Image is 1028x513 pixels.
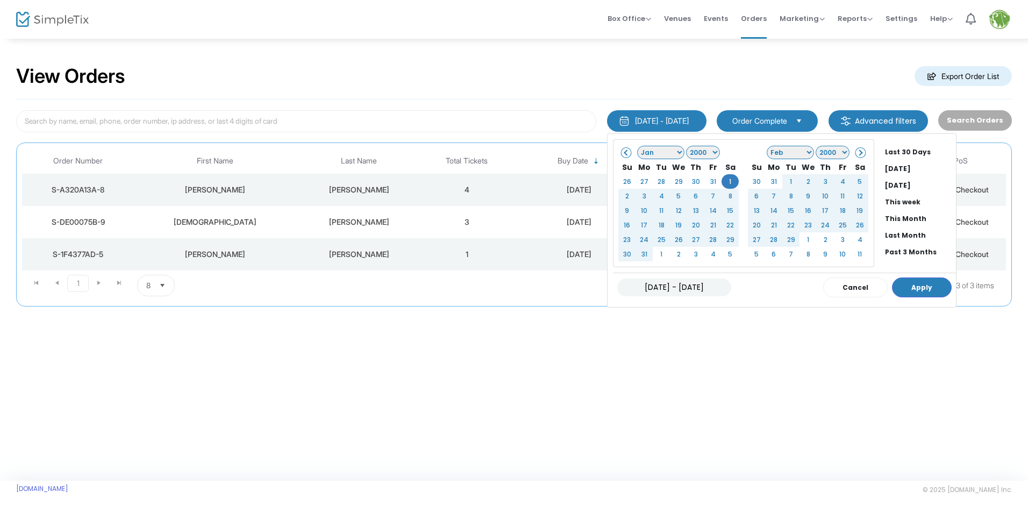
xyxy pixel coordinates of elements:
[22,148,1006,270] div: Data table
[299,184,419,195] div: Wilson
[618,189,636,203] td: 2
[670,189,687,203] td: 5
[670,232,687,247] td: 26
[704,218,722,232] td: 21
[653,218,670,232] td: 18
[782,218,799,232] td: 22
[16,65,125,88] h2: View Orders
[923,486,1012,494] span: © 2025 [DOMAIN_NAME] Inc.
[687,218,704,232] td: 20
[915,66,1012,86] m-button: Export Order List
[881,194,956,210] li: This week
[881,227,956,244] li: Last Month
[670,218,687,232] td: 19
[687,232,704,247] td: 27
[636,189,653,203] td: 3
[933,185,989,194] span: Public Checkout
[592,157,601,166] span: Sortable
[780,13,825,24] span: Marketing
[653,232,670,247] td: 25
[823,277,888,297] button: Cancel
[687,189,704,203] td: 6
[422,238,512,270] td: 1
[617,279,731,296] input: MM/DD/YYYY - MM/DD/YYYY
[687,203,704,218] td: 13
[53,156,103,166] span: Order Number
[704,174,722,189] td: 31
[137,184,294,195] div: Erin
[748,174,765,189] td: 30
[851,189,868,203] td: 12
[618,247,636,261] td: 30
[704,247,722,261] td: 4
[722,160,739,174] th: Sa
[782,160,799,174] th: Tu
[817,174,834,189] td: 3
[782,174,799,189] td: 1
[653,189,670,203] td: 4
[765,218,782,232] td: 21
[664,5,691,32] span: Venues
[341,156,377,166] span: Last Name
[838,13,873,24] span: Reports
[137,217,294,227] div: Chrystie
[619,116,630,126] img: monthly
[799,232,817,247] td: 1
[299,217,419,227] div: Bowie
[851,232,868,247] td: 4
[618,174,636,189] td: 26
[834,189,851,203] td: 11
[817,247,834,261] td: 9
[799,189,817,203] td: 9
[16,484,68,493] a: [DOMAIN_NAME]
[881,160,956,177] li: [DATE]
[687,247,704,261] td: 3
[687,174,704,189] td: 30
[791,115,806,127] button: Select
[748,189,765,203] td: 6
[155,275,170,296] button: Select
[886,5,917,32] span: Settings
[765,160,782,174] th: Mo
[881,244,956,260] li: Past 3 Months
[782,232,799,247] td: 29
[16,110,596,132] input: Search by name, email, phone, order number, ip address, or last 4 digits of card
[670,247,687,261] td: 2
[704,5,728,32] span: Events
[515,184,644,195] div: 9/12/2025
[636,232,653,247] td: 24
[722,203,739,218] td: 15
[636,160,653,174] th: Mo
[933,217,989,226] span: Public Checkout
[704,160,722,174] th: Fr
[782,189,799,203] td: 8
[670,203,687,218] td: 12
[748,218,765,232] td: 20
[670,174,687,189] td: 29
[851,218,868,232] td: 26
[653,203,670,218] td: 11
[765,203,782,218] td: 14
[722,247,739,261] td: 5
[881,210,956,227] li: This Month
[881,260,956,277] li: Past 12 Months
[817,160,834,174] th: Th
[840,116,851,126] img: filter
[748,232,765,247] td: 27
[817,189,834,203] td: 10
[25,184,132,195] div: S-A320A13A-8
[608,13,651,24] span: Box Office
[197,156,233,166] span: First Name
[422,206,512,238] td: 3
[422,174,512,206] td: 4
[515,217,644,227] div: 9/12/2025
[67,275,89,292] span: Page 1
[782,247,799,261] td: 7
[765,247,782,261] td: 6
[748,160,765,174] th: Su
[636,203,653,218] td: 10
[765,232,782,247] td: 28
[25,249,132,260] div: S-1F4377AD-5
[817,203,834,218] td: 17
[25,217,132,227] div: S-DE00075B-9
